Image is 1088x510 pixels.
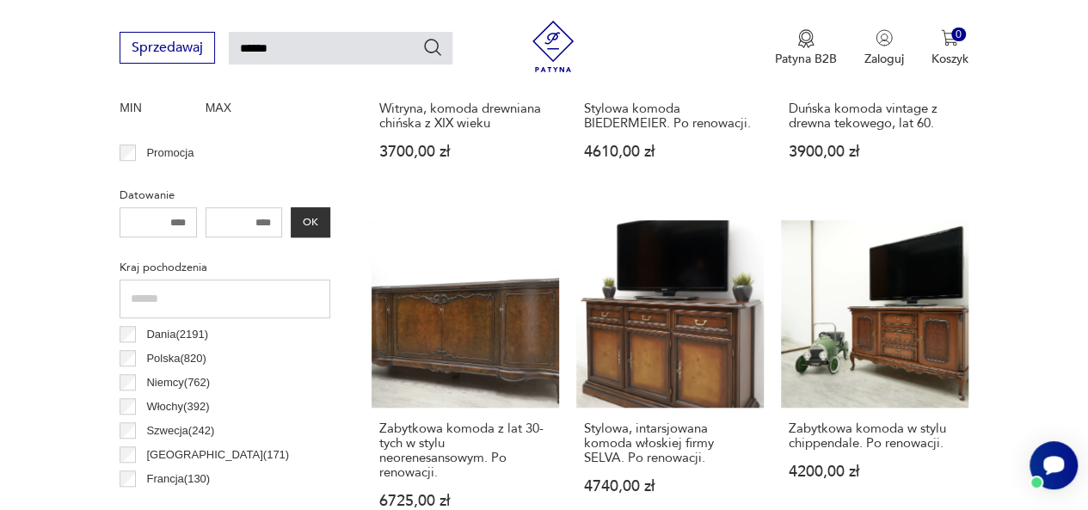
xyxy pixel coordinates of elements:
[120,43,215,55] a: Sprzedawaj
[931,29,968,67] button: 0Koszyk
[864,51,904,67] p: Zaloguj
[584,144,756,159] p: 4610,00 zł
[120,32,215,64] button: Sprzedawaj
[146,325,208,344] p: Dania ( 2191 )
[146,470,210,488] p: Francja ( 130 )
[146,445,289,464] p: [GEOGRAPHIC_DATA] ( 171 )
[120,258,330,277] p: Kraj pochodzenia
[797,29,814,48] img: Ikona medalu
[775,51,837,67] p: Patyna B2B
[951,28,966,42] div: 0
[876,29,893,46] img: Ikonka użytkownika
[584,421,756,465] h3: Stylowa, intarsjowana komoda włoskiej firmy SELVA. Po renowacji.
[146,373,210,392] p: Niemcy ( 762 )
[864,29,904,67] button: Zaloguj
[146,144,194,163] p: Promocja
[789,101,961,131] h3: Duńska komoda vintage z drewna tekowego, lat 60.
[789,144,961,159] p: 3900,00 zł
[527,21,579,72] img: Patyna - sklep z meblami i dekoracjami vintage
[379,144,551,159] p: 3700,00 zł
[422,37,443,58] button: Szukaj
[206,95,283,123] label: MAX
[146,397,209,416] p: Włochy ( 392 )
[146,349,206,368] p: Polska ( 820 )
[379,494,551,508] p: 6725,00 zł
[941,29,958,46] img: Ikona koszyka
[1030,441,1078,489] iframe: Smartsupp widget button
[931,51,968,67] p: Koszyk
[789,421,961,451] h3: Zabytkowa komoda w stylu chippendale. Po renowacji.
[379,421,551,480] h3: Zabytkowa komoda z lat 30-tych w stylu neorenesansowym. Po renowacji.
[584,479,756,494] p: 4740,00 zł
[120,186,330,205] p: Datowanie
[379,101,551,131] h3: Witryna, komoda drewniana chińska z XIX wieku
[789,464,961,479] p: 4200,00 zł
[775,29,837,67] a: Ikona medaluPatyna B2B
[120,95,197,123] label: MIN
[775,29,837,67] button: Patyna B2B
[146,421,214,440] p: Szwecja ( 242 )
[584,101,756,131] h3: Stylowa komoda BIEDERMEIER. Po renowacji.
[291,207,330,237] button: OK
